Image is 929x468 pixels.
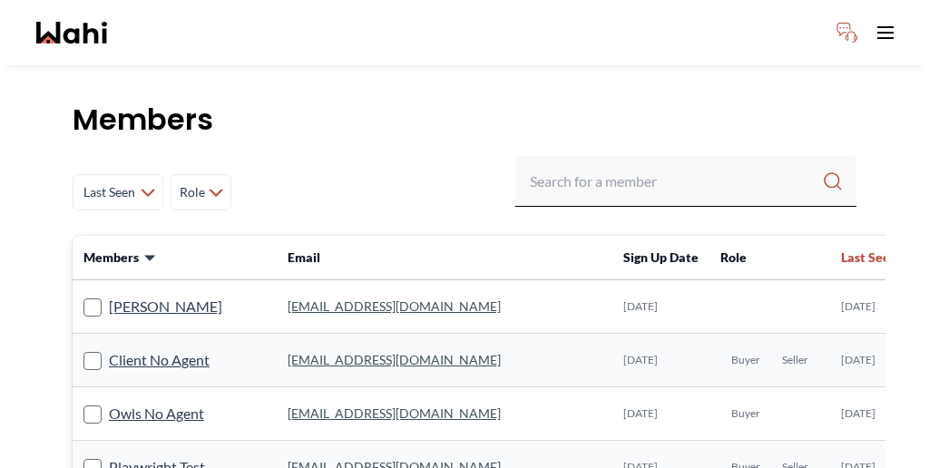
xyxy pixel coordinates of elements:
span: Role [179,176,205,209]
a: [EMAIL_ADDRESS][DOMAIN_NAME] [288,352,501,367]
span: Last Seen [81,176,137,209]
button: Last Seen [841,249,915,267]
span: Role [720,249,747,265]
span: Last Seen [841,249,897,267]
span: Members [83,249,139,267]
button: Members [83,249,157,267]
td: [DATE] [612,280,709,334]
a: Client No Agent [109,348,210,372]
a: Owls No Agent [109,402,204,425]
td: [DATE] [830,334,926,387]
td: [DATE] [830,280,926,334]
a: [PERSON_NAME] [109,295,222,318]
td: [DATE] [612,387,709,441]
a: [EMAIL_ADDRESS][DOMAIN_NAME] [288,405,501,421]
span: Buyer [731,353,760,367]
a: [EMAIL_ADDRESS][DOMAIN_NAME] [288,298,501,314]
h1: Members [73,102,856,138]
td: [DATE] [830,387,926,441]
td: [DATE] [612,334,709,387]
button: Toggle open navigation menu [867,15,904,51]
span: Sign Up Date [623,249,699,265]
a: Wahi homepage [36,22,107,44]
span: Buyer [731,406,760,421]
span: Email [288,249,320,265]
input: Search input [530,165,822,198]
span: Seller [782,353,808,367]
